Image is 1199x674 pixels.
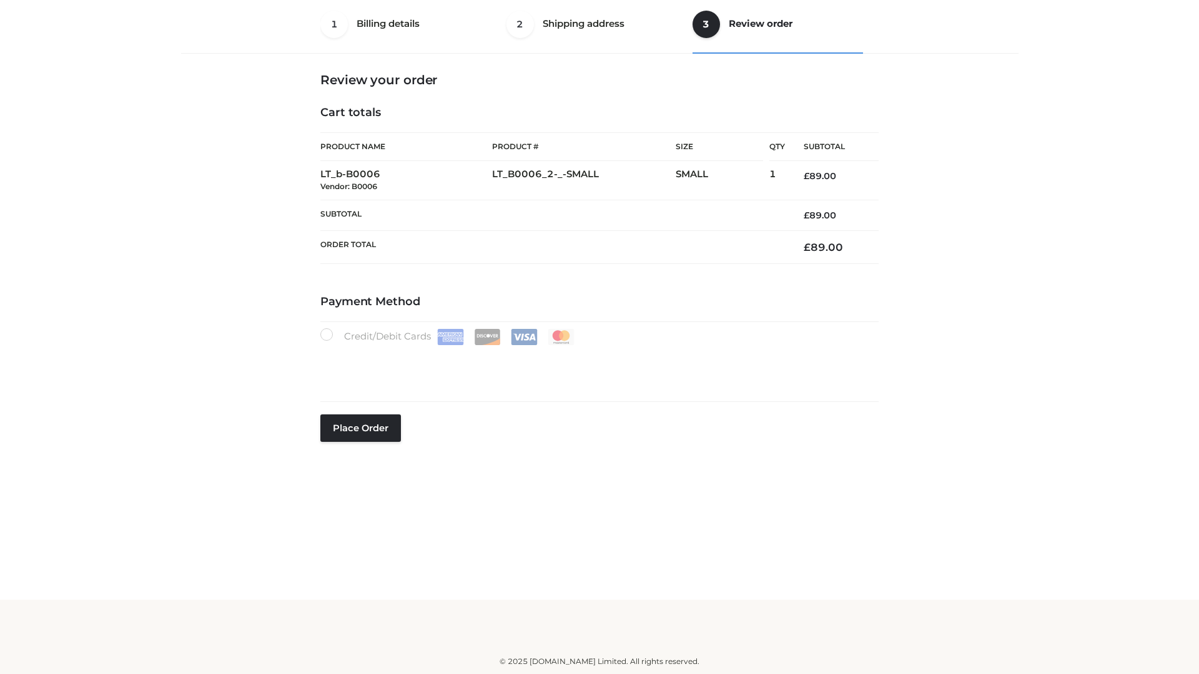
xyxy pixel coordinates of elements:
span: £ [804,170,809,182]
th: Qty [769,132,785,161]
th: Size [676,133,763,161]
th: Order Total [320,231,785,264]
div: © 2025 [DOMAIN_NAME] Limited. All rights reserved. [185,655,1014,668]
th: Subtotal [320,200,785,230]
bdi: 89.00 [804,170,836,182]
span: £ [804,210,809,221]
th: Product # [492,132,676,161]
h3: Review your order [320,72,879,87]
iframe: Secure payment input frame [318,343,876,388]
h4: Payment Method [320,295,879,309]
label: Credit/Debit Cards [320,328,576,345]
td: SMALL [676,161,769,200]
td: 1 [769,161,785,200]
td: LT_b-B0006 [320,161,492,200]
img: Discover [474,329,501,345]
button: Place order [320,414,401,442]
bdi: 89.00 [804,210,836,221]
td: LT_B0006_2-_-SMALL [492,161,676,200]
th: Product Name [320,132,492,161]
img: Amex [437,329,464,345]
small: Vendor: B0006 [320,182,377,191]
span: £ [804,241,811,253]
bdi: 89.00 [804,241,843,253]
h4: Cart totals [320,106,879,120]
th: Subtotal [785,133,879,161]
img: Mastercard [548,329,575,345]
img: Visa [511,329,538,345]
